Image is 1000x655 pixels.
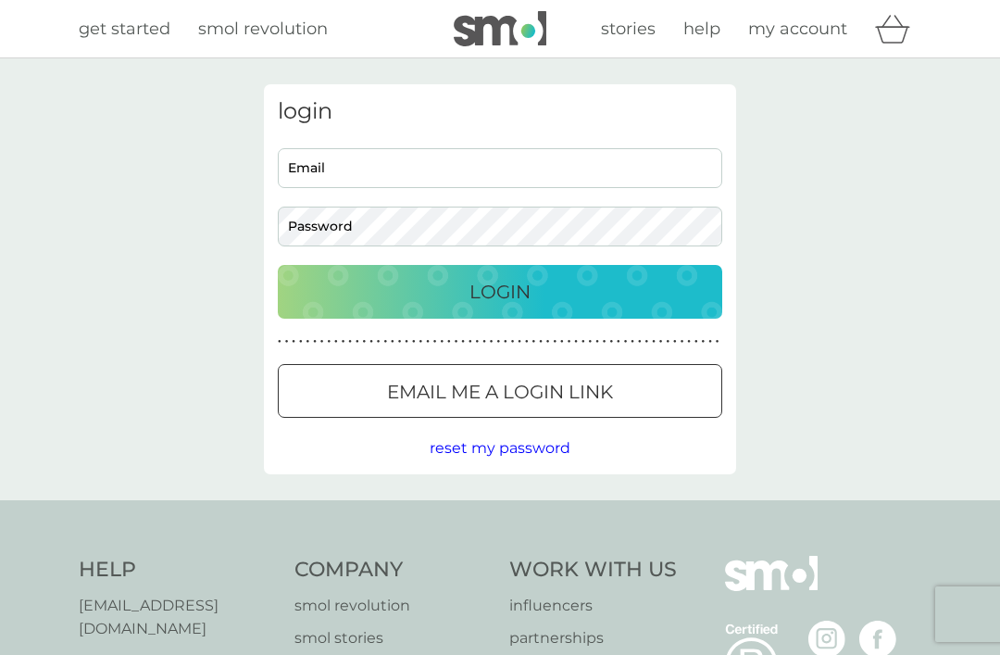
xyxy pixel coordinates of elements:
a: influencers [509,594,677,618]
p: ● [574,337,578,346]
p: ● [369,337,373,346]
p: ● [285,337,289,346]
p: ● [313,337,317,346]
p: ● [469,337,472,346]
button: reset my password [430,436,570,460]
p: ● [652,337,656,346]
span: my account [748,19,847,39]
p: ● [595,337,599,346]
p: Email me a login link [387,377,613,407]
p: ● [624,337,628,346]
p: ● [377,337,381,346]
p: ● [348,337,352,346]
button: Email me a login link [278,364,722,418]
a: [EMAIL_ADDRESS][DOMAIN_NAME] [79,594,276,641]
h4: Help [79,556,276,585]
span: get started [79,19,170,39]
a: smol revolution [294,594,492,618]
p: ● [539,337,543,346]
a: get started [79,16,170,43]
span: smol revolution [198,19,328,39]
p: ● [645,337,649,346]
p: ● [356,337,359,346]
p: ● [702,337,706,346]
a: help [683,16,720,43]
p: ● [482,337,486,346]
p: ● [383,337,387,346]
p: ● [405,337,408,346]
a: smol stories [294,626,492,650]
p: ● [391,337,394,346]
span: help [683,19,720,39]
p: ● [568,337,571,346]
p: ● [525,337,529,346]
p: ● [666,337,669,346]
p: ● [560,337,564,346]
p: ● [716,337,719,346]
p: ● [553,337,556,346]
p: ● [292,337,295,346]
span: reset my password [430,439,570,457]
p: ● [461,337,465,346]
p: ● [320,337,324,346]
p: ● [694,337,698,346]
p: ● [440,337,444,346]
p: ● [306,337,310,346]
p: ● [419,337,423,346]
p: ● [673,337,677,346]
p: ● [631,337,634,346]
p: ● [299,337,303,346]
p: ● [476,337,480,346]
h3: login [278,98,722,125]
h4: Work With Us [509,556,677,585]
p: ● [708,337,712,346]
p: ● [334,337,338,346]
a: stories [601,16,656,43]
p: ● [603,337,606,346]
p: ● [398,337,402,346]
h4: Company [294,556,492,585]
p: ● [581,337,585,346]
p: ● [617,337,620,346]
img: smol [725,556,818,619]
p: ● [638,337,642,346]
p: ● [455,337,458,346]
button: Login [278,265,722,319]
p: Login [469,277,531,307]
p: ● [342,337,345,346]
span: stories [601,19,656,39]
p: ● [278,337,281,346]
p: ● [532,337,536,346]
a: smol revolution [198,16,328,43]
p: ● [518,337,521,346]
img: smol [454,11,546,46]
a: my account [748,16,847,43]
p: ● [327,337,331,346]
p: ● [546,337,550,346]
p: ● [363,337,367,346]
p: ● [496,337,500,346]
p: ● [609,337,613,346]
p: ● [490,337,494,346]
p: ● [447,337,451,346]
p: ● [659,337,663,346]
p: ● [412,337,416,346]
p: ● [589,337,593,346]
p: ● [681,337,684,346]
p: ● [433,337,437,346]
p: ● [426,337,430,346]
p: ● [687,337,691,346]
p: ● [504,337,507,346]
div: basket [875,10,921,47]
p: ● [511,337,515,346]
a: partnerships [509,626,677,650]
